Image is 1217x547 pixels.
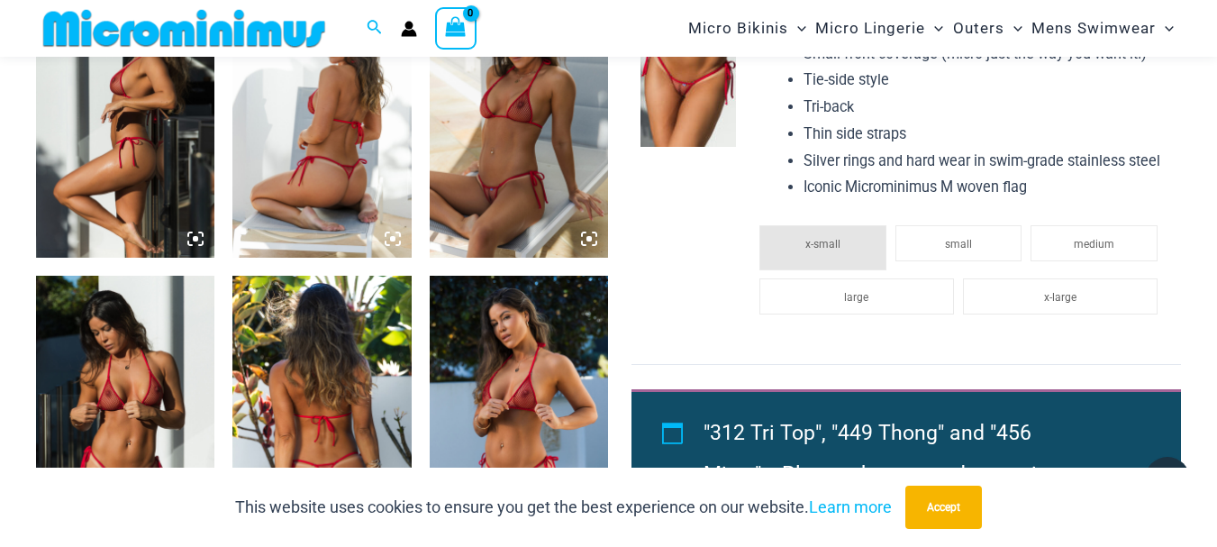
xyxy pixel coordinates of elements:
[804,121,1167,148] li: Thin side straps
[804,67,1167,94] li: Tie-side style
[945,238,972,251] span: small
[804,148,1167,175] li: Silver rings and hard wear in swim-grade stainless steel
[949,5,1027,51] a: OutersMenu ToggleMenu Toggle
[367,17,383,40] a: Search icon link
[430,276,608,544] img: Summer Storm Red 312 Tri Top 449 Thong
[782,462,1076,487] span: Please choose product options.
[1004,5,1022,51] span: Menu Toggle
[815,5,925,51] span: Micro Lingerie
[1074,238,1114,251] span: medium
[36,8,332,49] img: MM SHOP LOGO FLAT
[704,413,1140,496] li: →
[804,94,1167,121] li: Tri-back
[788,5,806,51] span: Menu Toggle
[688,5,788,51] span: Micro Bikinis
[1031,5,1156,51] span: Mens Swimwear
[809,497,892,516] a: Learn more
[435,7,477,49] a: View Shopping Cart, empty
[963,278,1158,315] li: x-large
[925,5,943,51] span: Menu Toggle
[1156,5,1174,51] span: Menu Toggle
[905,486,982,529] button: Accept
[640,4,736,147] img: Summer Storm Red 456 Micro
[232,276,411,544] img: Summer Storm Red 312 Tri Top 449 Thong
[681,3,1181,54] nav: Site Navigation
[759,225,886,270] li: x-small
[804,174,1167,201] li: Iconic Microminimus M woven flag
[1031,225,1158,261] li: medium
[844,291,868,304] span: large
[759,278,954,315] li: large
[36,276,214,544] img: Summer Storm Red 312 Tri Top 456 Micro
[895,225,1022,261] li: small
[1027,5,1178,51] a: Mens SwimwearMenu ToggleMenu Toggle
[811,5,948,51] a: Micro LingerieMenu ToggleMenu Toggle
[1044,291,1076,304] span: x-large
[401,21,417,37] a: Account icon link
[953,5,1004,51] span: Outers
[684,5,811,51] a: Micro BikinisMenu ToggleMenu Toggle
[805,238,840,251] span: x-small
[704,421,1031,487] span: "312 Tri Top", "449 Thong" and "456 Micro"
[235,494,892,521] p: This website uses cookies to ensure you get the best experience on our website.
